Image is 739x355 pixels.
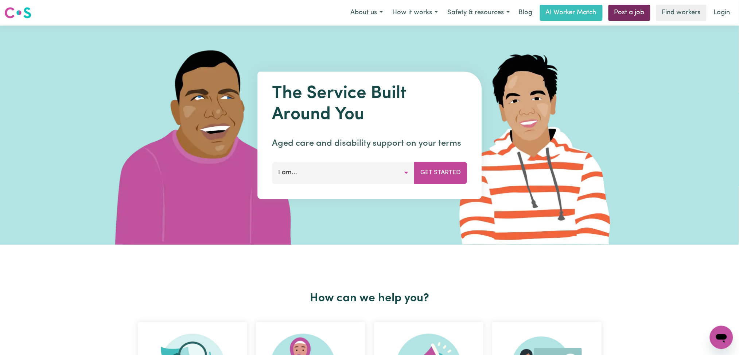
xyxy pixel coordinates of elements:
[133,291,606,305] h2: How can we help you?
[414,162,467,184] button: Get Started
[443,5,514,20] button: Safety & resources
[272,83,467,125] h1: The Service Built Around You
[272,137,467,150] p: Aged care and disability support on your terms
[514,5,537,21] a: Blog
[4,6,31,19] img: Careseekers logo
[272,162,415,184] button: I am...
[540,5,603,21] a: AI Worker Match
[709,5,735,21] a: Login
[608,5,650,21] a: Post a job
[346,5,388,20] button: About us
[656,5,707,21] a: Find workers
[4,4,31,21] a: Careseekers logo
[710,326,733,349] iframe: Button to launch messaging window
[388,5,443,20] button: How it works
